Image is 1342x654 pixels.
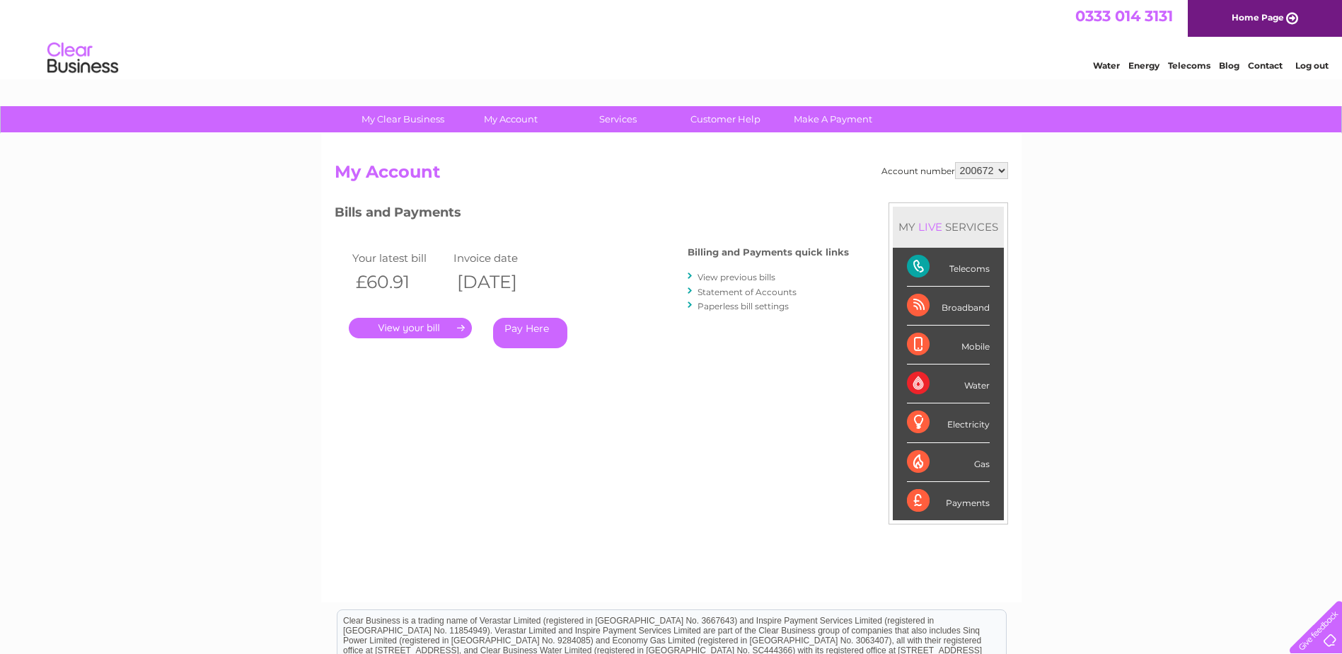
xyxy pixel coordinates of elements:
[893,207,1004,247] div: MY SERVICES
[349,268,451,297] th: £60.91
[667,106,784,132] a: Customer Help
[335,162,1008,189] h2: My Account
[335,202,849,227] h3: Bills and Payments
[688,247,849,258] h4: Billing and Payments quick links
[1128,60,1159,71] a: Energy
[349,318,472,338] a: .
[907,403,990,442] div: Electricity
[560,106,676,132] a: Services
[349,248,451,268] td: Your latest bill
[1219,60,1239,71] a: Blog
[907,326,990,365] div: Mobile
[698,287,797,297] a: Statement of Accounts
[907,482,990,520] div: Payments
[493,318,567,348] a: Pay Here
[345,106,461,132] a: My Clear Business
[698,301,789,311] a: Paperless bill settings
[907,365,990,403] div: Water
[915,220,945,234] div: LIVE
[907,287,990,326] div: Broadband
[698,272,775,282] a: View previous bills
[1075,7,1173,25] a: 0333 014 3131
[775,106,891,132] a: Make A Payment
[881,162,1008,179] div: Account number
[1168,60,1210,71] a: Telecoms
[907,248,990,287] div: Telecoms
[450,248,552,268] td: Invoice date
[907,443,990,482] div: Gas
[337,8,1006,69] div: Clear Business is a trading name of Verastar Limited (registered in [GEOGRAPHIC_DATA] No. 3667643...
[47,37,119,80] img: logo.png
[1093,60,1120,71] a: Water
[450,268,552,297] th: [DATE]
[452,106,569,132] a: My Account
[1295,60,1329,71] a: Log out
[1248,60,1283,71] a: Contact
